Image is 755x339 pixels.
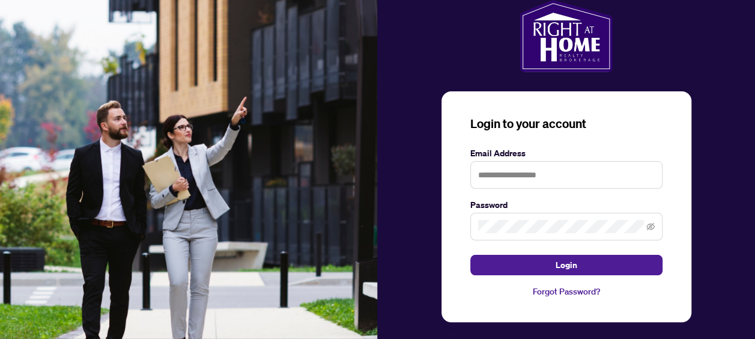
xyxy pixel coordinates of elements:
a: Forgot Password? [470,285,663,298]
span: Login [556,255,577,275]
span: eye-invisible [646,222,655,231]
button: Login [470,255,663,275]
label: Password [470,198,663,212]
h3: Login to your account [470,115,663,132]
label: Email Address [470,147,663,160]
